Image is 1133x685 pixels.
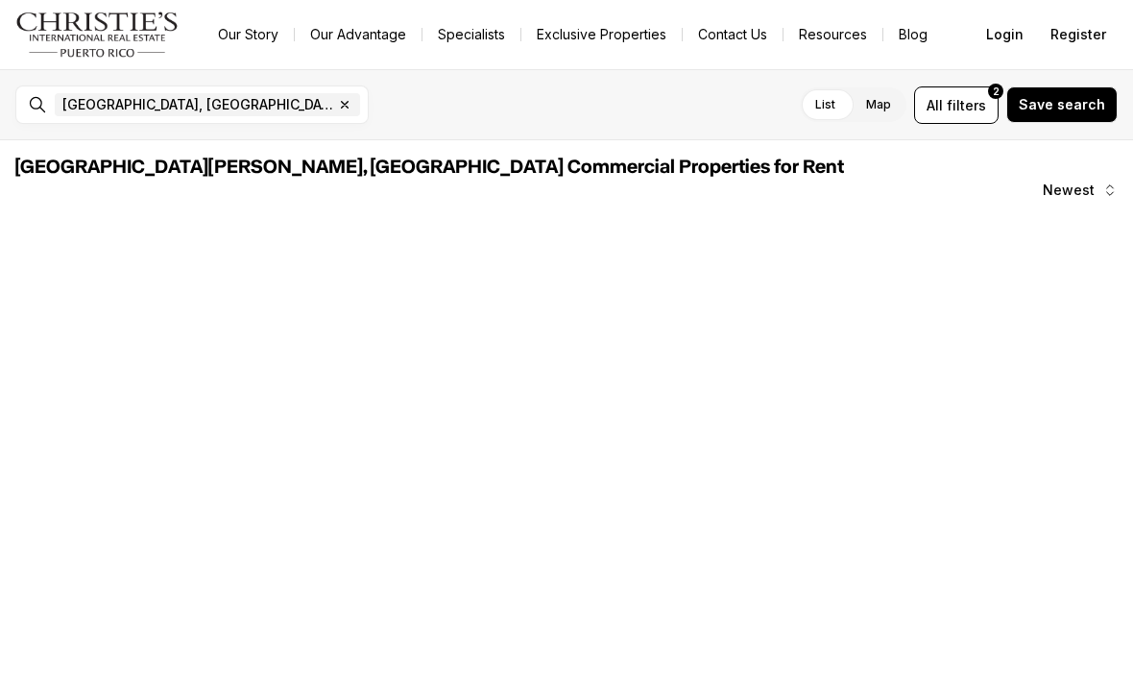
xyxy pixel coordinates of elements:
[947,95,986,115] span: filters
[986,27,1024,42] span: Login
[927,95,943,115] span: All
[203,21,294,48] a: Our Story
[975,15,1035,54] button: Login
[1006,86,1118,123] button: Save search
[15,158,844,177] span: [GEOGRAPHIC_DATA][PERSON_NAME], [GEOGRAPHIC_DATA] Commercial Properties for Rent
[1019,97,1105,112] span: Save search
[1039,15,1118,54] button: Register
[422,21,520,48] a: Specialists
[914,86,999,124] button: Allfilters2
[1050,27,1106,42] span: Register
[993,84,1000,99] span: 2
[683,21,783,48] button: Contact Us
[1031,171,1129,209] button: Newest
[851,87,906,122] label: Map
[883,21,943,48] a: Blog
[783,21,882,48] a: Resources
[521,21,682,48] a: Exclusive Properties
[800,87,851,122] label: List
[1043,183,1095,198] span: Newest
[62,97,333,112] span: [GEOGRAPHIC_DATA], [GEOGRAPHIC_DATA], [GEOGRAPHIC_DATA]
[15,12,180,58] img: logo
[295,21,422,48] a: Our Advantage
